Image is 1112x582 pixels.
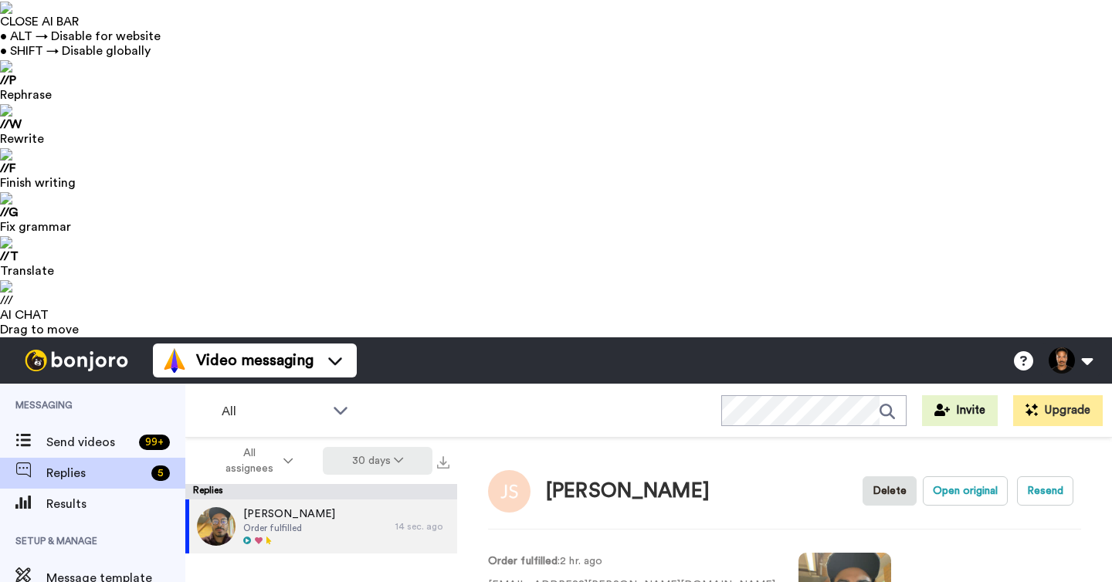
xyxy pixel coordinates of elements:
strong: Order fulfilled [488,556,558,567]
span: Order fulfilled [243,522,335,534]
button: 30 days [323,447,433,475]
button: Export all results that match these filters now. [432,449,454,472]
a: [PERSON_NAME]Order fulfilled14 sec. ago [185,499,457,553]
span: Replies [46,464,145,482]
img: Image of Johannes Stolle [488,470,531,513]
span: All [222,402,325,421]
span: All assignees [218,445,280,476]
button: Invite [922,395,998,426]
div: Replies [185,484,457,499]
div: 5 [151,465,170,481]
div: 14 sec. ago [395,520,449,533]
span: Video messaging [196,350,314,371]
img: export.svg [437,456,449,469]
div: [PERSON_NAME] [546,480,710,502]
span: [PERSON_NAME] [243,506,335,522]
img: 46a573b8-5e22-4612-b05c-153f702b708e-thumb.jpg [197,507,236,546]
span: Results [46,495,185,513]
button: Delete [863,476,917,506]
button: Open original [923,476,1008,506]
p: : 2 hr. ago [488,553,775,570]
button: Resend [1017,476,1073,506]
img: bj-logo-header-white.svg [19,350,134,371]
div: 99 + [139,435,170,450]
img: vm-color.svg [162,348,187,373]
button: Upgrade [1013,395,1103,426]
span: Send videos [46,433,133,452]
button: All assignees [188,439,323,482]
